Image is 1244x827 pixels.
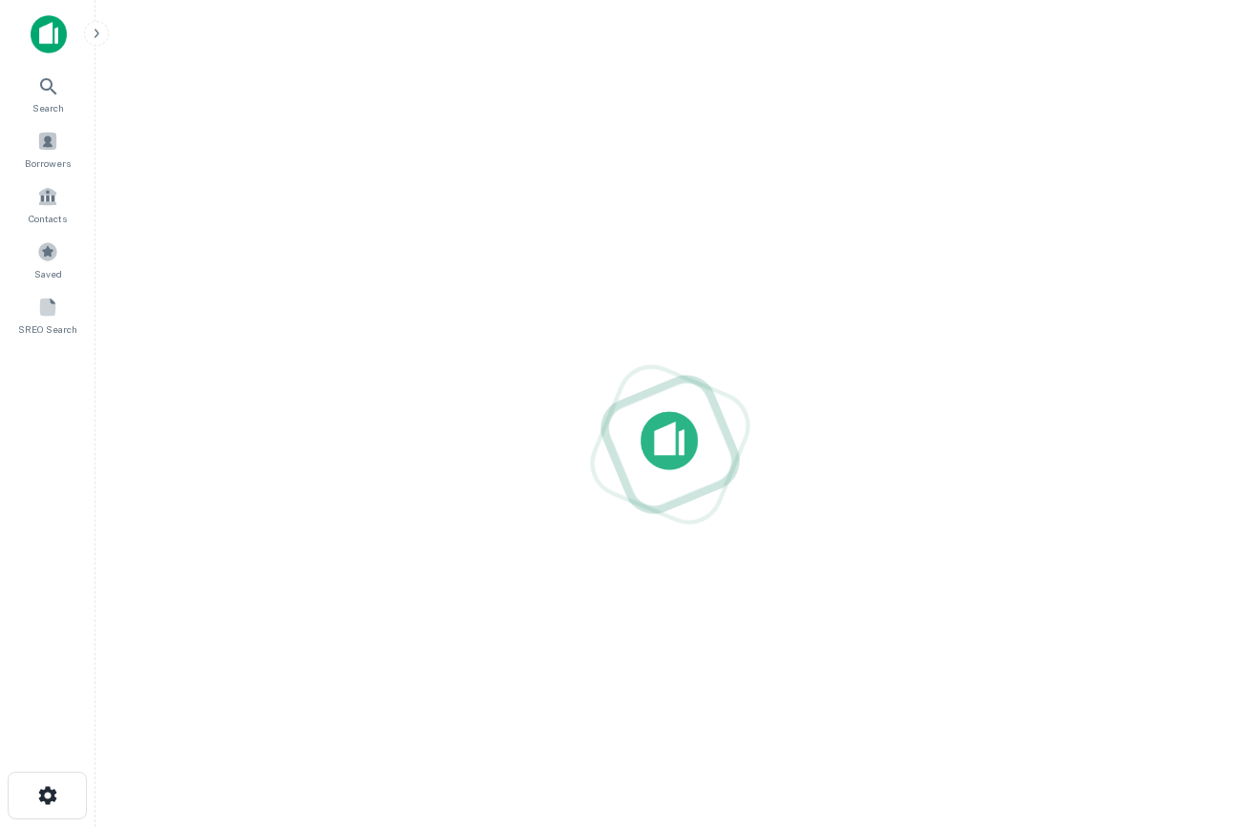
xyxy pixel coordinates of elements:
a: Saved [6,234,90,285]
img: capitalize-icon.png [31,15,67,53]
a: SREO Search [6,289,90,341]
iframe: Chat Widget [1149,674,1244,766]
span: Saved [34,266,62,281]
a: Search [6,68,90,119]
span: Contacts [29,211,67,226]
span: SREO Search [18,321,77,337]
a: Contacts [6,178,90,230]
a: Borrowers [6,123,90,175]
span: Borrowers [25,155,71,171]
span: Search [32,100,64,115]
